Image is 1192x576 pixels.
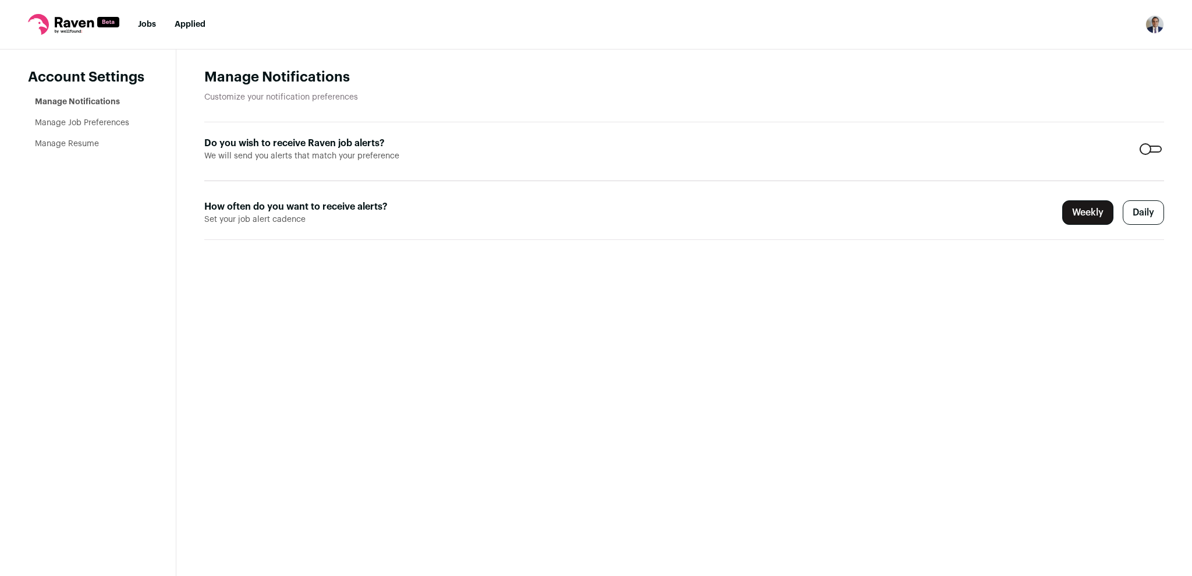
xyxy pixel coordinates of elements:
[1062,200,1113,225] label: Weekly
[175,20,205,29] a: Applied
[1123,200,1164,225] label: Daily
[138,20,156,29] a: Jobs
[204,200,521,214] label: How often do you want to receive alerts?
[204,214,521,225] span: Set your job alert cadence
[204,68,1164,87] h1: Manage Notifications
[35,98,120,106] a: Manage Notifications
[204,91,1164,103] p: Customize your notification preferences
[204,136,521,150] label: Do you wish to receive Raven job alerts?
[35,140,99,148] a: Manage Resume
[35,119,129,127] a: Manage Job Preferences
[1145,15,1164,34] img: 8759488-medium_jpg
[204,150,521,162] span: We will send you alerts that match your preference
[28,68,148,87] header: Account Settings
[1145,15,1164,34] button: Open dropdown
